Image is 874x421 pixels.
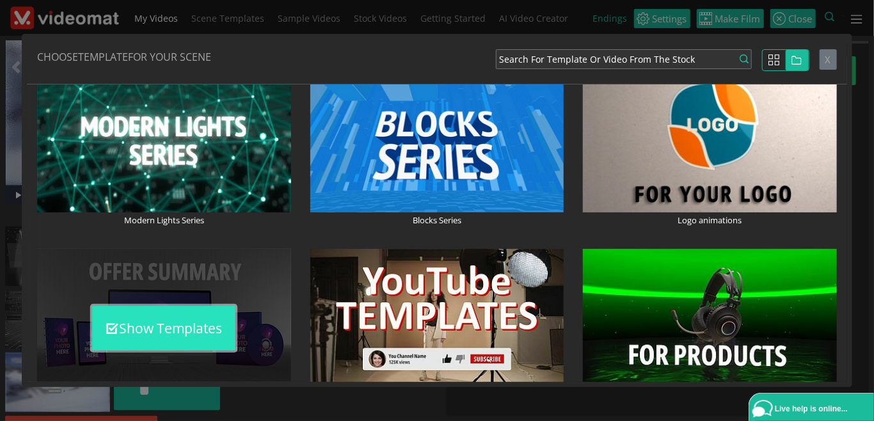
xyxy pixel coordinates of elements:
span: Live help is online... [775,404,848,413]
span: TEMPLATE [78,50,128,64]
span: Search for Template or Video from the stock [499,52,695,66]
p: Logo animations [583,212,837,228]
p: Modern Lights Series [37,212,291,228]
button: Close [820,49,837,70]
span: FOR YOUR SCENE [128,50,211,64]
span: X [825,53,831,66]
span: CHOOSE [37,50,78,64]
p: Blocks Series [310,212,564,228]
button: Search for Template or Video from the stock [496,49,752,69]
button: Show Templates [92,306,235,351]
a: Live help is online... [752,397,874,421]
